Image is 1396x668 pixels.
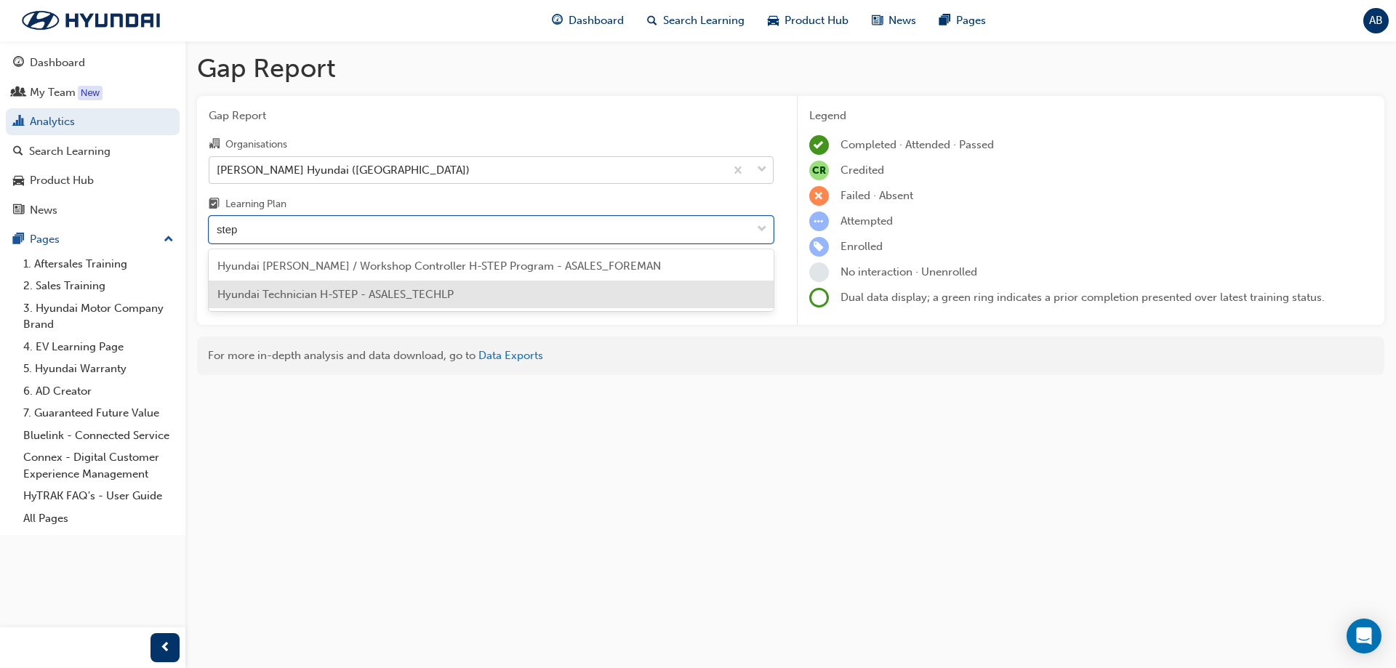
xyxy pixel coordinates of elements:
[225,137,287,152] div: Organisations
[809,161,829,180] span: null-icon
[1369,12,1383,29] span: AB
[164,230,174,249] span: up-icon
[6,226,180,253] button: Pages
[217,161,470,178] div: [PERSON_NAME] Hyundai ([GEOGRAPHIC_DATA])
[225,197,286,212] div: Learning Plan
[17,275,180,297] a: 2. Sales Training
[809,262,829,282] span: learningRecordVerb_NONE-icon
[928,6,998,36] a: pages-iconPages
[478,349,543,362] a: Data Exports
[1347,619,1381,653] div: Open Intercom Messenger
[17,424,180,447] a: Bluelink - Connected Service
[809,135,829,155] span: learningRecordVerb_COMPLETE-icon
[757,161,767,180] span: down-icon
[809,186,829,206] span: learningRecordVerb_FAIL-icon
[888,12,916,29] span: News
[17,358,180,380] a: 5. Hyundai Warranty
[160,639,171,657] span: prev-icon
[841,189,913,202] span: Failed · Absent
[841,291,1325,304] span: Dual data display; a green ring indicates a prior completion presented over latest training status.
[217,288,454,301] span: Hyundai Technician H-STEP - ASALES_TECHLP
[6,49,180,76] a: Dashboard
[78,86,103,100] div: Tooltip anchor
[217,223,238,236] input: Learning Plan
[30,172,94,189] div: Product Hub
[17,507,180,530] a: All Pages
[6,138,180,165] a: Search Learning
[757,220,767,239] span: down-icon
[209,138,220,151] span: organisation-icon
[6,108,180,135] a: Analytics
[6,79,180,106] a: My Team
[17,446,180,485] a: Connex - Digital Customer Experience Management
[197,52,1384,84] h1: Gap Report
[30,202,57,219] div: News
[841,240,883,253] span: Enrolled
[17,336,180,358] a: 4. EV Learning Page
[13,145,23,158] span: search-icon
[13,204,24,217] span: news-icon
[956,12,986,29] span: Pages
[841,265,977,278] span: No interaction · Unenrolled
[6,197,180,224] a: News
[30,231,60,248] div: Pages
[860,6,928,36] a: news-iconNews
[30,55,85,71] div: Dashboard
[647,12,657,30] span: search-icon
[809,212,829,231] span: learningRecordVerb_ATTEMPT-icon
[872,12,883,30] span: news-icon
[17,380,180,403] a: 6. AD Creator
[768,12,779,30] span: car-icon
[841,138,994,151] span: Completed · Attended · Passed
[17,253,180,275] a: 1. Aftersales Training
[209,198,220,212] span: learningplan-icon
[1363,8,1389,33] button: AB
[7,5,174,36] img: Trak
[13,86,24,100] span: people-icon
[552,12,563,30] span: guage-icon
[809,108,1373,124] div: Legend
[30,84,76,101] div: My Team
[29,143,111,160] div: Search Learning
[17,485,180,507] a: HyTRAK FAQ's - User Guide
[17,297,180,336] a: 3. Hyundai Motor Company Brand
[6,47,180,226] button: DashboardMy TeamAnalyticsSearch LearningProduct HubNews
[569,12,624,29] span: Dashboard
[17,402,180,424] a: 7. Guaranteed Future Value
[209,108,774,124] span: Gap Report
[13,233,24,246] span: pages-icon
[756,6,860,36] a: car-iconProduct Hub
[635,6,756,36] a: search-iconSearch Learning
[540,6,635,36] a: guage-iconDashboard
[13,116,24,129] span: chart-icon
[785,12,849,29] span: Product Hub
[208,347,1373,364] div: For more in-depth analysis and data download, go to
[6,167,180,194] a: Product Hub
[13,174,24,188] span: car-icon
[841,214,893,228] span: Attempted
[809,237,829,257] span: learningRecordVerb_ENROLL-icon
[217,259,661,273] span: Hyundai [PERSON_NAME] / Workshop Controller H-STEP Program - ASALES_FOREMAN
[841,164,884,177] span: Credited
[13,57,24,70] span: guage-icon
[663,12,745,29] span: Search Learning
[939,12,950,30] span: pages-icon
